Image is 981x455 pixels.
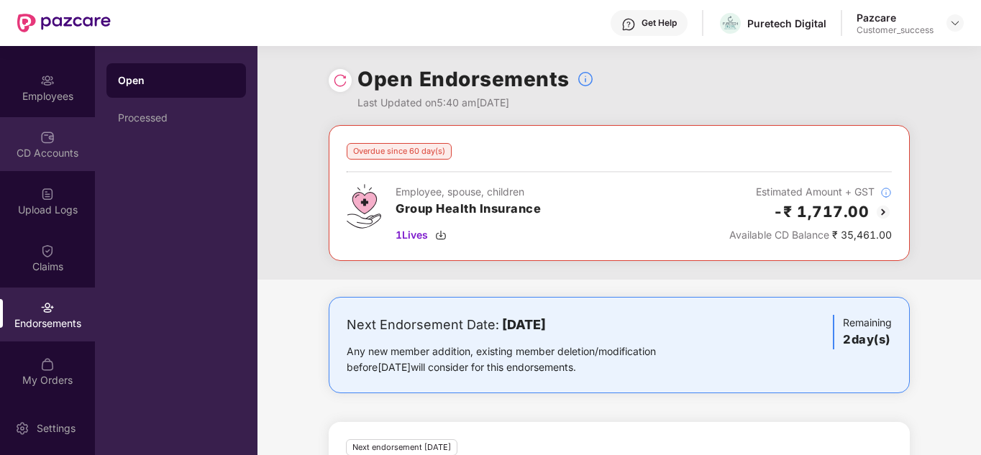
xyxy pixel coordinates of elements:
div: Pazcare [857,11,934,24]
img: svg+xml;base64,PHN2ZyBpZD0iRHJvcGRvd24tMzJ4MzIiIHhtbG5zPSJodHRwOi8vd3d3LnczLm9yZy8yMDAwL3N2ZyIgd2... [949,17,961,29]
img: svg+xml;base64,PHN2ZyBpZD0iQ2xhaW0iIHhtbG5zPSJodHRwOi8vd3d3LnczLm9yZy8yMDAwL3N2ZyIgd2lkdGg9IjIwIi... [40,244,55,258]
div: Overdue since 60 day(s) [347,143,452,160]
h3: Group Health Insurance [396,200,541,219]
div: Last Updated on 5:40 am[DATE] [357,95,594,111]
img: svg+xml;base64,PHN2ZyBpZD0iVXBsb2FkX0xvZ3MiIGRhdGEtbmFtZT0iVXBsb2FkIExvZ3MiIHhtbG5zPSJodHRwOi8vd3... [40,187,55,201]
img: svg+xml;base64,PHN2ZyBpZD0iUmVsb2FkLTMyeDMyIiB4bWxucz0iaHR0cDovL3d3dy53My5vcmcvMjAwMC9zdmciIHdpZH... [333,73,347,88]
div: Puretech Digital [747,17,826,30]
img: svg+xml;base64,PHN2ZyBpZD0iRW5kb3JzZW1lbnRzIiB4bWxucz0iaHR0cDovL3d3dy53My5vcmcvMjAwMC9zdmciIHdpZH... [40,300,55,315]
div: Customer_success [857,24,934,36]
img: svg+xml;base64,PHN2ZyBpZD0iU2V0dGluZy0yMHgyMCIgeG1sbnM9Imh0dHA6Ly93d3cudzMub3JnLzIwMDAvc3ZnIiB3aW... [15,421,29,436]
img: svg+xml;base64,PHN2ZyBpZD0iQ0RfQWNjb3VudHMiIGRhdGEtbmFtZT0iQ0QgQWNjb3VudHMiIHhtbG5zPSJodHRwOi8vd3... [40,130,55,144]
img: svg+xml;base64,PHN2ZyBpZD0iSW5mb18tXzMyeDMyIiBkYXRhLW5hbWU9IkluZm8gLSAzMngzMiIgeG1sbnM9Imh0dHA6Ly... [577,70,594,88]
span: Available CD Balance [729,229,829,241]
img: New Pazcare Logo [17,14,111,32]
div: Open [118,73,234,88]
div: Estimated Amount + GST [729,184,892,200]
div: Settings [32,421,80,436]
div: Next Endorsement Date: [347,315,701,335]
b: [DATE] [502,317,546,332]
div: ₹ 35,461.00 [729,227,892,243]
img: svg+xml;base64,PHN2ZyB4bWxucz0iaHR0cDovL3d3dy53My5vcmcvMjAwMC9zdmciIHdpZHRoPSI0Ny43MTQiIGhlaWdodD... [347,184,381,229]
h1: Open Endorsements [357,63,570,95]
div: Processed [118,112,234,124]
span: 1 Lives [396,227,428,243]
h2: -₹ 1,717.00 [773,200,870,224]
img: Puretech%20Logo%20Dark%20-Vertical.png [720,13,741,34]
div: Get Help [642,17,677,29]
img: svg+xml;base64,PHN2ZyBpZD0iRW1wbG95ZWVzIiB4bWxucz0iaHR0cDovL3d3dy53My5vcmcvMjAwMC9zdmciIHdpZHRoPS... [40,73,55,88]
img: svg+xml;base64,PHN2ZyBpZD0iSW5mb18tXzMyeDMyIiBkYXRhLW5hbWU9IkluZm8gLSAzMngzMiIgeG1sbnM9Imh0dHA6Ly... [880,187,892,198]
div: Any new member addition, existing member deletion/modification before [DATE] will consider for th... [347,344,701,375]
img: svg+xml;base64,PHN2ZyBpZD0iTXlfT3JkZXJzIiBkYXRhLW5hbWU9Ik15IE9yZGVycyIgeG1sbnM9Imh0dHA6Ly93d3cudz... [40,357,55,372]
div: Remaining [833,315,892,349]
img: svg+xml;base64,PHN2ZyBpZD0iQmFjay0yMHgyMCIgeG1sbnM9Imh0dHA6Ly93d3cudzMub3JnLzIwMDAvc3ZnIiB3aWR0aD... [875,203,892,221]
img: svg+xml;base64,PHN2ZyBpZD0iSGVscC0zMngzMiIgeG1sbnM9Imh0dHA6Ly93d3cudzMub3JnLzIwMDAvc3ZnIiB3aWR0aD... [621,17,636,32]
div: Employee, spouse, children [396,184,541,200]
img: svg+xml;base64,PHN2ZyBpZD0iRG93bmxvYWQtMzJ4MzIiIHhtbG5zPSJodHRwOi8vd3d3LnczLm9yZy8yMDAwL3N2ZyIgd2... [435,229,447,241]
h3: 2 day(s) [843,331,892,349]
